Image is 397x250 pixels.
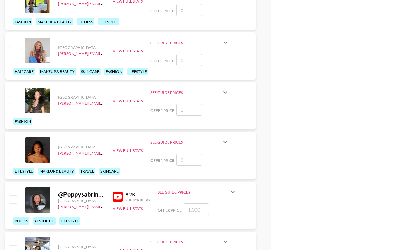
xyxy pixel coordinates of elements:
div: fitness [77,18,94,25]
a: [PERSON_NAME][EMAIL_ADDRESS][PERSON_NAME][DOMAIN_NAME] [58,100,182,106]
div: @ Poppysabrinareads [58,190,105,198]
a: [PERSON_NAME][EMAIL_ADDRESS][PERSON_NAME][DOMAIN_NAME] [58,149,182,155]
input: 1,000 [184,203,209,215]
div: See Guide Prices [150,90,222,95]
div: [GEOGRAPHIC_DATA] [58,145,105,149]
div: lifestyle [59,217,80,225]
div: skincare [99,168,120,175]
div: See Guide Prices [150,85,229,100]
div: See Guide Prices [158,184,236,200]
div: fashion [13,118,32,125]
span: Offer Price: [158,208,182,213]
div: travel [79,168,95,175]
div: lifestyle [127,68,148,75]
div: Subscribers [125,198,150,202]
span: Offer Price: [150,158,175,163]
div: See Guide Prices [158,190,229,194]
div: makeup & beauty [39,68,76,75]
img: YouTube [113,192,123,202]
div: See Guide Prices [150,40,222,45]
div: See Guide Prices [150,140,222,145]
div: fashion [13,18,32,25]
button: View Full Stats [113,49,143,53]
span: Offer Price: [150,58,175,63]
div: [GEOGRAPHIC_DATA] [58,95,105,100]
div: See Guide Prices [150,35,229,50]
div: fashion [104,68,123,75]
input: 0 [176,104,202,116]
div: See Guide Prices [150,135,229,150]
button: View Full Stats [113,206,143,211]
div: haircare [13,68,35,75]
div: 9.2K [125,191,150,198]
div: aesthetic [33,217,56,225]
div: makeup & beauty [38,168,75,175]
input: 0 [176,154,202,166]
div: See Guide Prices [150,240,222,244]
input: 0 [176,54,202,66]
div: makeup & beauty [36,18,73,25]
a: [PERSON_NAME][EMAIL_ADDRESS][PERSON_NAME][DOMAIN_NAME] [58,203,182,209]
span: Offer Price: [150,9,175,13]
div: [GEOGRAPHIC_DATA] [58,198,105,203]
button: View Full Stats [113,148,143,153]
div: lifestyle [13,168,34,175]
div: See Guide Prices [150,234,229,249]
div: skincare [80,68,101,75]
div: [GEOGRAPHIC_DATA] [58,45,105,50]
input: 0 [176,4,202,16]
div: lifestyle [98,18,119,25]
div: books [13,217,29,225]
div: [GEOGRAPHIC_DATA] [58,244,105,249]
a: [PERSON_NAME][EMAIL_ADDRESS][PERSON_NAME][DOMAIN_NAME] [58,50,182,56]
span: Offer Price: [150,108,175,113]
button: View Full Stats [113,98,143,103]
